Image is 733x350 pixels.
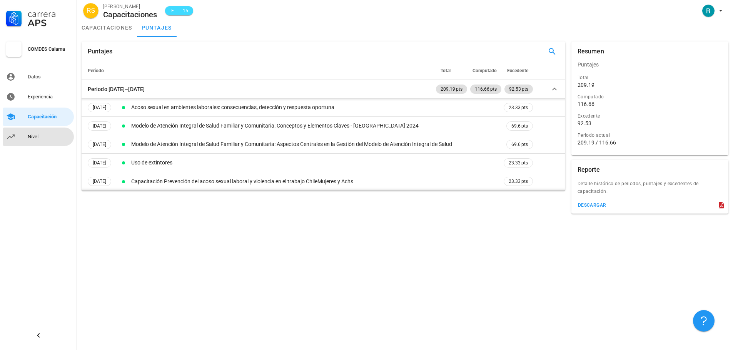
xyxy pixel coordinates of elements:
[578,41,604,61] div: Resumen
[82,61,434,80] th: Periodo
[507,68,528,73] span: Excedente
[578,202,606,208] div: descargar
[103,10,157,19] div: Capacitaciones
[578,93,722,101] div: Computado
[88,68,104,73] span: Periodo
[578,131,722,139] div: Periodo actual
[578,120,591,127] div: 92.53
[509,85,528,94] span: 92.53 pts
[509,104,528,111] span: 23.33 pts
[28,74,71,80] div: Datos
[578,74,722,81] div: Total
[93,159,106,167] span: [DATE]
[28,9,71,18] div: Carrera
[434,61,469,80] th: Total
[93,177,106,186] span: [DATE]
[511,122,528,130] span: 69.6 pts
[170,7,176,15] span: E
[93,140,106,149] span: [DATE]
[130,172,502,191] td: Capacitación Prevención del acoso sexual laboral y violencia en el trabajo ChileMujeres y Achs
[574,200,609,211] button: descargar
[93,122,106,130] span: [DATE]
[441,68,451,73] span: Total
[702,5,715,17] div: avatar
[578,81,594,88] div: 209.19
[473,68,497,73] span: Computado
[103,3,157,10] div: [PERSON_NAME]
[182,7,189,15] span: 15
[441,85,463,94] span: 209.19 pts
[578,160,600,180] div: Reporte
[475,85,497,94] span: 116.66 pts
[130,98,502,117] td: Acoso sexual en ambientes laborales: consecuencias, detección y respuesta oportuna
[3,68,74,86] a: Datos
[137,18,177,37] a: puntajes
[509,177,528,185] span: 23.33 pts
[578,112,722,120] div: Excedente
[503,61,534,80] th: Excedente
[83,3,99,18] div: avatar
[28,18,71,28] div: APS
[571,180,728,200] div: Detalle histórico de periodos, puntajes y excedentes de capacitación.
[578,139,722,146] div: 209.19 / 116.66
[3,128,74,146] a: Nivel
[28,46,71,52] div: COMDES Calama
[130,117,502,135] td: Modelo de Atención Integral de Salud Familiar y Comunitaria: Conceptos y Elementos Claves - [GEOG...
[3,108,74,126] a: Capacitación
[28,94,71,100] div: Experiencia
[28,134,71,140] div: Nivel
[469,61,503,80] th: Computado
[88,41,112,61] div: Puntajes
[509,159,528,167] span: 23.33 pts
[87,3,95,18] span: RS
[28,114,71,120] div: Capacitación
[571,55,728,74] div: Puntajes
[578,101,594,108] div: 116.66
[130,154,502,172] td: Uso de extintores
[130,135,502,154] td: Modelo de Atención Integral de Salud Familiar y Comunitaria: Aspectos Centrales en la Gestión del...
[93,103,106,112] span: [DATE]
[3,88,74,106] a: Experiencia
[88,85,145,93] div: Periodo [DATE]–[DATE]
[511,141,528,148] span: 69.6 pts
[77,18,137,37] a: capacitaciones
